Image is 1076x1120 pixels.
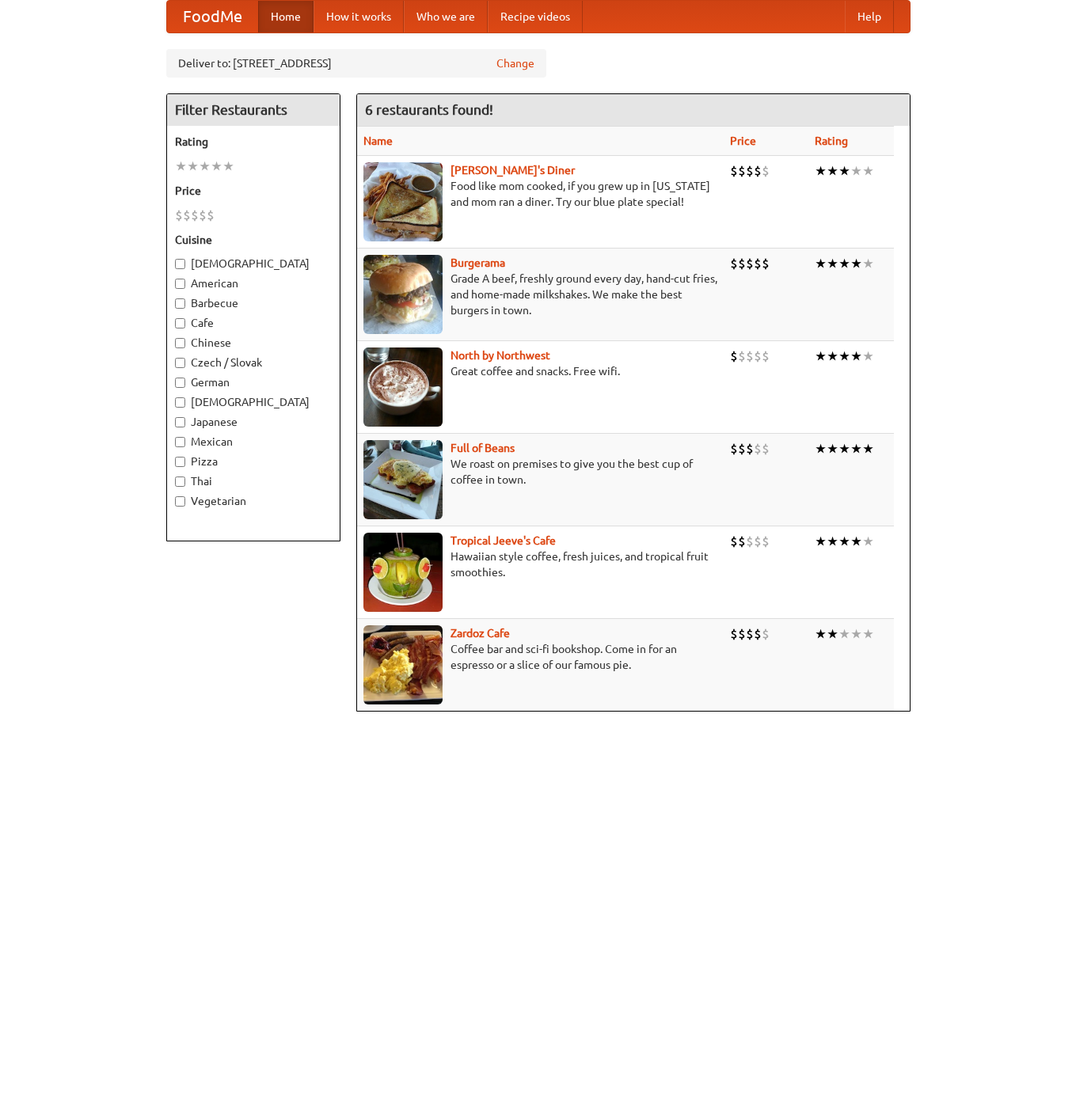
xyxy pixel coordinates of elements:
[175,158,187,175] li: ★
[175,335,332,351] label: Chinese
[363,178,717,210] p: Food like mom cooked, if you grew up in [US_STATE] and mom ran a diner. Try our blue plate special!
[175,315,332,331] label: Cafe
[175,397,185,408] input: [DEMOGRAPHIC_DATA]
[815,533,827,550] li: ★
[363,456,717,488] p: We roast on premises to give you the best cup of coffee in town.
[746,255,754,272] li: $
[838,533,850,550] li: ★
[827,625,838,643] li: ★
[730,347,738,365] li: $
[754,625,762,643] li: $
[175,207,183,224] li: $
[838,162,850,180] li: ★
[762,440,770,457] li: $
[730,625,738,643] li: $
[754,162,762,180] li: $
[166,49,546,78] div: Deliver to: [STREET_ADDRESS]
[762,625,770,643] li: $
[175,493,332,509] label: Vegetarian
[175,374,332,390] label: German
[738,440,746,457] li: $
[762,347,770,365] li: $
[175,454,332,469] label: Pizza
[314,1,404,32] a: How it works
[838,255,850,272] li: ★
[222,158,234,175] li: ★
[175,183,332,199] h5: Price
[365,102,493,117] ng-pluralize: 6 restaurants found!
[815,135,848,147] a: Rating
[175,473,332,489] label: Thai
[175,378,185,388] input: German
[738,533,746,550] li: $
[175,134,332,150] h5: Rating
[175,279,185,289] input: American
[827,255,838,272] li: ★
[730,162,738,180] li: $
[451,627,510,640] a: Zardoz Cafe
[451,442,515,454] a: Full of Beans
[187,158,199,175] li: ★
[738,255,746,272] li: $
[827,440,838,457] li: ★
[451,164,575,177] b: [PERSON_NAME]'s Diner
[730,135,756,147] a: Price
[363,440,443,519] img: beans.jpg
[363,271,717,318] p: Grade A beef, freshly ground every day, hand-cut fries, and home-made milkshakes. We make the bes...
[862,162,874,180] li: ★
[815,440,827,457] li: ★
[850,533,862,550] li: ★
[191,207,199,224] li: $
[862,440,874,457] li: ★
[175,437,185,447] input: Mexican
[850,625,862,643] li: ★
[862,625,874,643] li: ★
[496,55,534,71] a: Change
[815,162,827,180] li: ★
[199,158,211,175] li: ★
[827,533,838,550] li: ★
[730,255,738,272] li: $
[175,275,332,291] label: American
[850,162,862,180] li: ★
[754,255,762,272] li: $
[175,338,185,348] input: Chinese
[167,1,258,32] a: FoodMe
[451,534,556,547] a: Tropical Jeeve's Cafe
[730,533,738,550] li: $
[175,298,185,309] input: Barbecue
[211,158,222,175] li: ★
[738,625,746,643] li: $
[451,256,505,269] a: Burgerama
[746,625,754,643] li: $
[754,533,762,550] li: $
[762,533,770,550] li: $
[175,414,332,430] label: Japanese
[363,135,393,147] a: Name
[862,255,874,272] li: ★
[207,207,215,224] li: $
[175,417,185,427] input: Japanese
[183,207,191,224] li: $
[738,162,746,180] li: $
[815,347,827,365] li: ★
[175,232,332,248] h5: Cuisine
[363,549,717,580] p: Hawaiian style coffee, fresh juices, and tropical fruit smoothies.
[762,162,770,180] li: $
[175,358,185,368] input: Czech / Slovak
[175,259,185,269] input: [DEMOGRAPHIC_DATA]
[754,347,762,365] li: $
[746,347,754,365] li: $
[850,255,862,272] li: ★
[827,162,838,180] li: ★
[451,349,550,362] a: North by Northwest
[746,533,754,550] li: $
[815,625,827,643] li: ★
[175,496,185,507] input: Vegetarian
[258,1,314,32] a: Home
[175,434,332,450] label: Mexican
[175,457,185,467] input: Pizza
